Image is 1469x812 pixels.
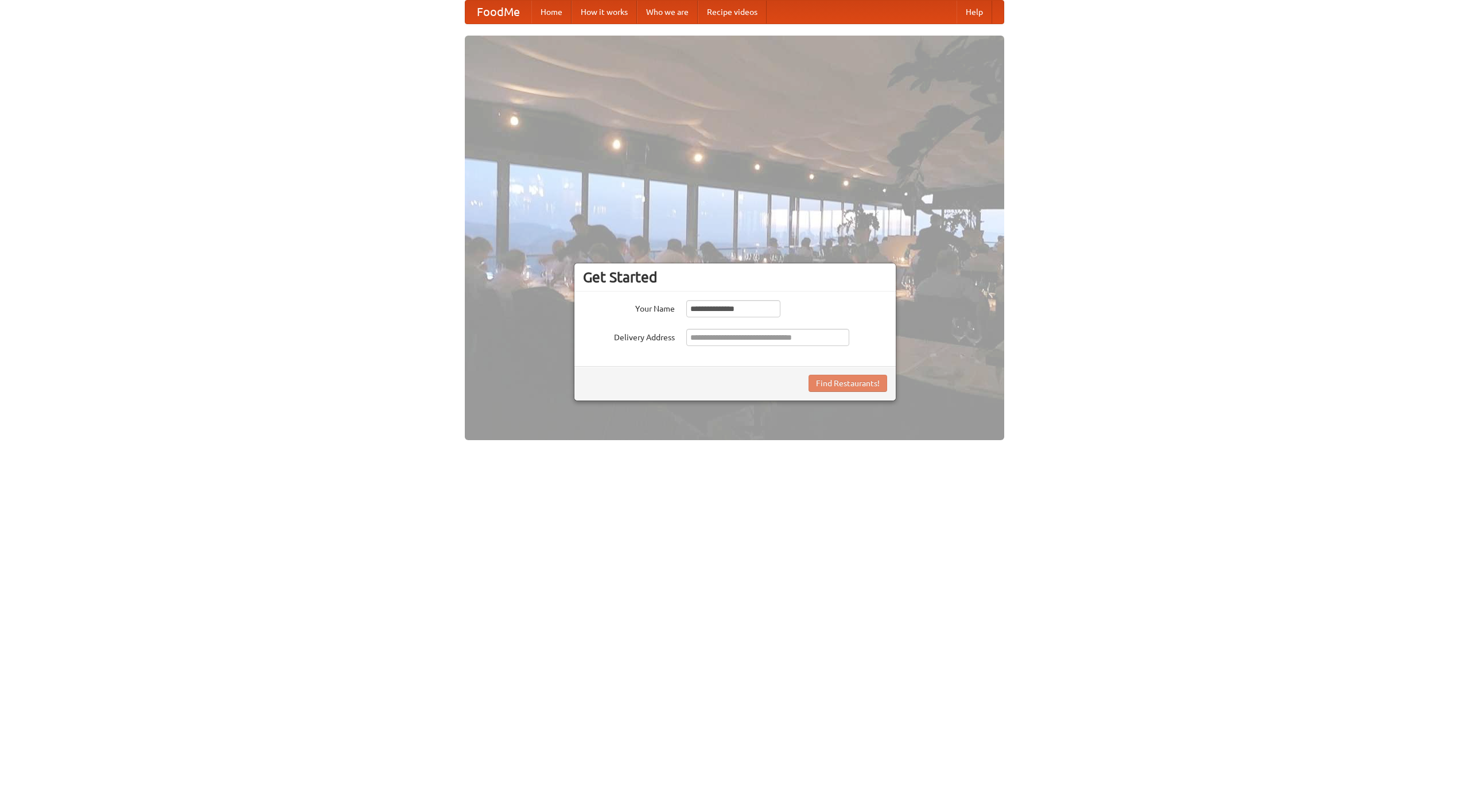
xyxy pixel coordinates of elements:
a: Recipe videos [698,1,767,24]
a: FoodMe [465,1,531,24]
h3: Get Started [583,269,887,286]
a: Who we are [637,1,698,24]
label: Delivery Address [583,329,675,343]
label: Your Name [583,300,675,314]
a: How it works [572,1,637,24]
a: Home [531,1,572,24]
a: Help [957,1,992,24]
button: Find Restaurants! [809,375,887,392]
